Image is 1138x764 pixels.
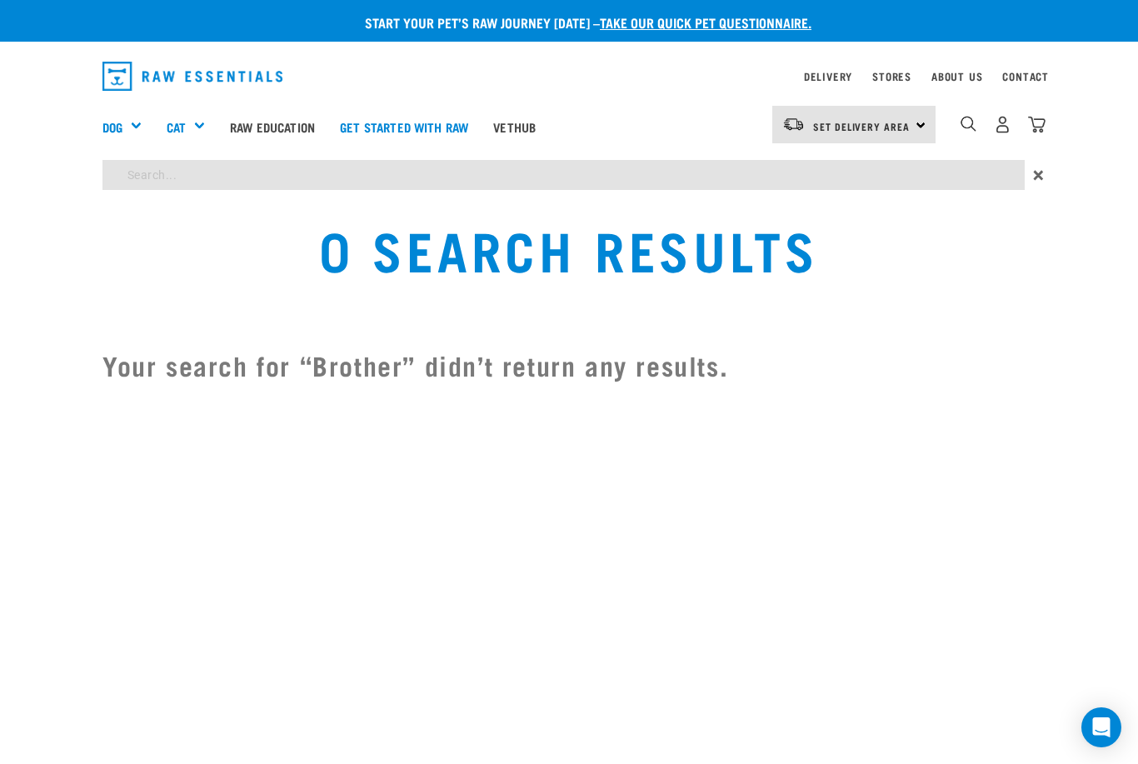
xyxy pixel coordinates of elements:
img: van-moving.png [782,117,805,132]
a: Delivery [804,73,852,79]
h2: Your search for “Brother” didn’t return any results. [102,345,1036,385]
a: Cat [167,117,186,137]
img: home-icon@2x.png [1028,116,1046,133]
nav: dropdown navigation [89,55,1049,97]
a: Stores [872,73,911,79]
a: take our quick pet questionnaire. [600,18,811,26]
img: home-icon-1@2x.png [961,116,976,132]
a: Contact [1002,73,1049,79]
span: × [1033,160,1044,190]
h1: 0 Search Results [220,218,919,278]
a: About Us [931,73,982,79]
img: user.png [994,116,1011,133]
a: Vethub [481,93,548,160]
span: Set Delivery Area [813,123,910,129]
a: Raw Education [217,93,327,160]
div: Open Intercom Messenger [1081,707,1121,747]
a: Get started with Raw [327,93,481,160]
a: Dog [102,117,122,137]
img: Raw Essentials Logo [102,62,282,91]
input: Search... [102,160,1025,190]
